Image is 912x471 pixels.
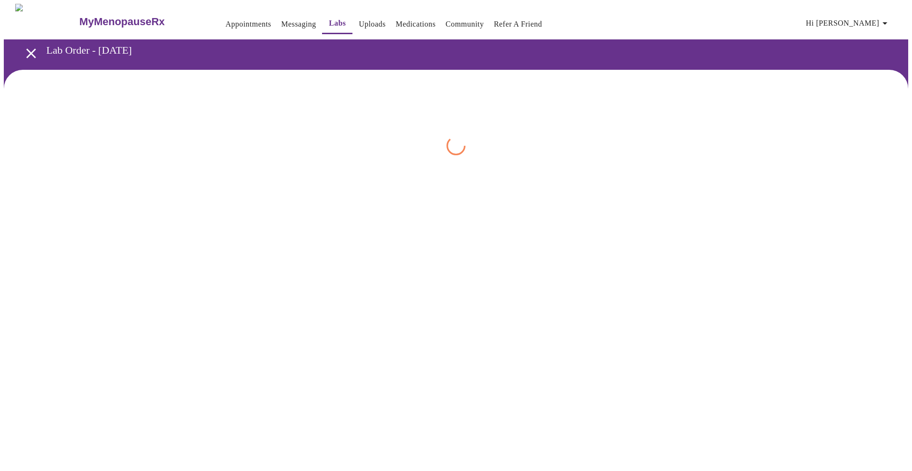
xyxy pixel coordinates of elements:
[322,14,352,34] button: Labs
[446,18,484,31] a: Community
[15,4,78,39] img: MyMenopauseRx Logo
[78,5,203,38] a: MyMenopauseRx
[392,15,439,34] button: Medications
[355,15,389,34] button: Uploads
[222,15,275,34] button: Appointments
[359,18,386,31] a: Uploads
[494,18,542,31] a: Refer a Friend
[226,18,271,31] a: Appointments
[79,16,165,28] h3: MyMenopauseRx
[47,44,859,57] h3: Lab Order - [DATE]
[490,15,546,34] button: Refer a Friend
[396,18,436,31] a: Medications
[806,17,891,30] span: Hi [PERSON_NAME]
[17,39,45,67] button: open drawer
[281,18,316,31] a: Messaging
[802,14,894,33] button: Hi [PERSON_NAME]
[277,15,320,34] button: Messaging
[442,15,488,34] button: Community
[329,17,346,30] a: Labs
